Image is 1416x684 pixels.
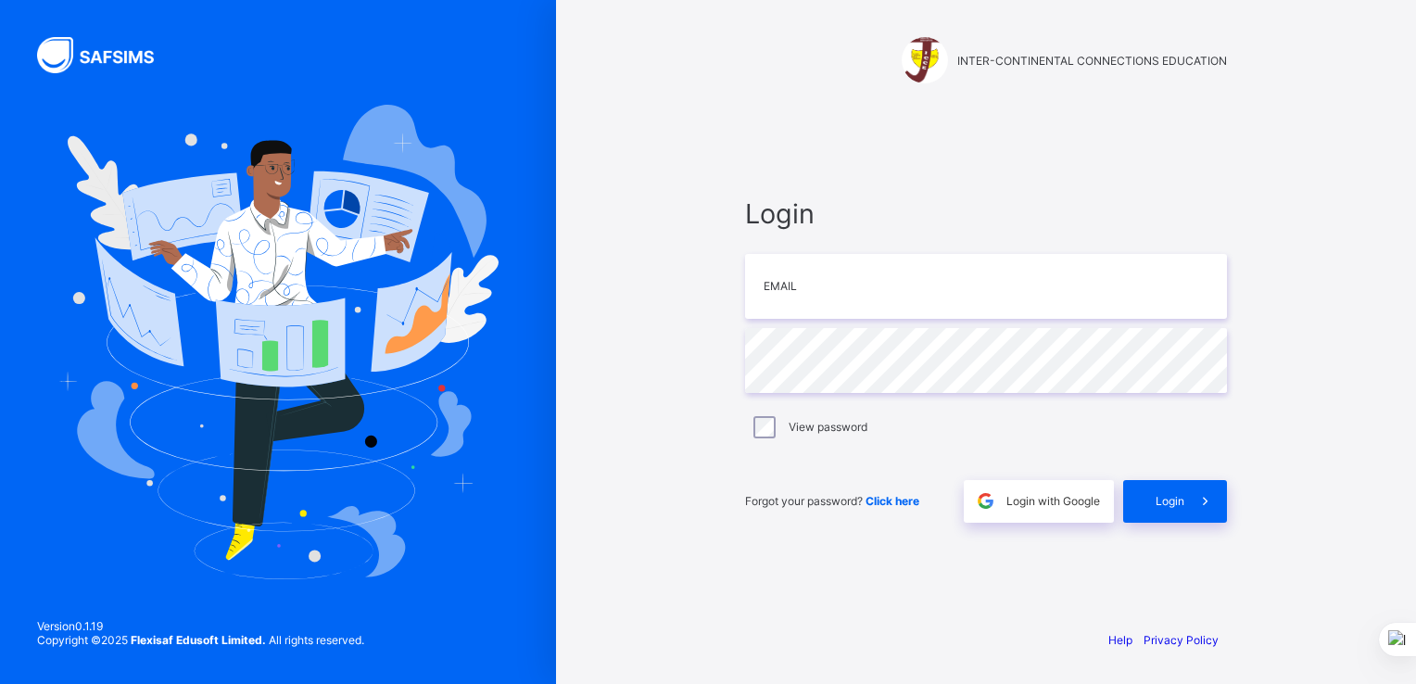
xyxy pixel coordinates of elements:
span: INTER-CONTINENTAL CONNECTIONS EDUCATION [957,54,1227,68]
span: Login [1156,494,1184,508]
img: SAFSIMS Logo [37,37,176,73]
label: View password [789,420,867,434]
span: Forgot your password? [745,494,919,508]
span: Version 0.1.19 [37,619,364,633]
span: Login with Google [1006,494,1100,508]
span: Login [745,197,1227,230]
a: Click here [866,494,919,508]
span: Copyright © 2025 All rights reserved. [37,633,364,647]
img: Hero Image [57,105,499,579]
a: Help [1108,633,1132,647]
strong: Flexisaf Edusoft Limited. [131,633,266,647]
a: Privacy Policy [1144,633,1219,647]
img: google.396cfc9801f0270233282035f929180a.svg [975,490,996,512]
